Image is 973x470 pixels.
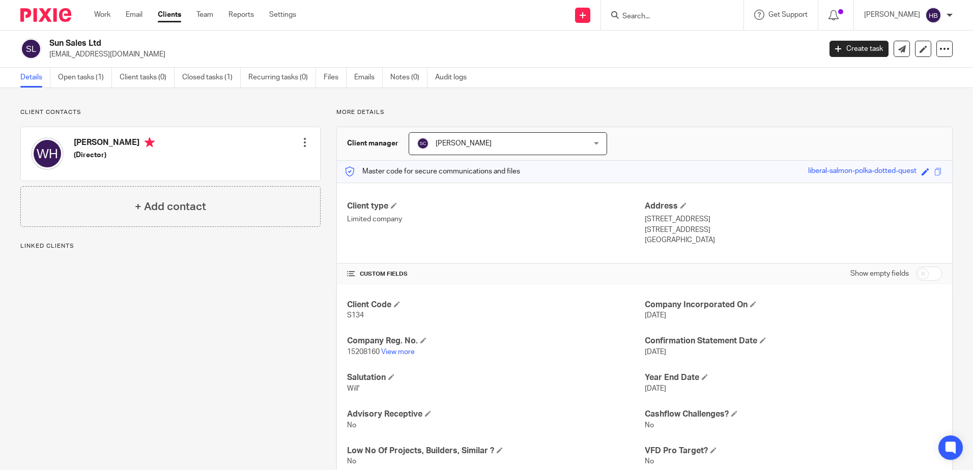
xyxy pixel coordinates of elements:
a: Recurring tasks (0) [248,68,316,87]
h4: Year End Date [645,372,942,383]
img: svg%3E [20,38,42,60]
h3: Client manager [347,138,398,149]
a: Settings [269,10,296,20]
h4: Cashflow Challenges? [645,409,942,420]
a: View more [381,348,415,356]
a: Reports [228,10,254,20]
span: [DATE] [645,348,666,356]
span: No [645,422,654,429]
a: Notes (0) [390,68,427,87]
h4: Confirmation Statement Date [645,336,942,346]
div: liberal-salmon-polka-dotted-quest [808,166,917,178]
h4: Client Code [347,300,644,310]
h4: Salutation [347,372,644,383]
h4: Advisory Receptive [347,409,644,420]
p: [STREET_ADDRESS] [645,214,942,224]
h5: (Director) [74,150,155,160]
h2: Sun Sales Ltd [49,38,661,49]
img: Pixie [20,8,71,22]
h4: CUSTOM FIELDS [347,270,644,278]
a: Emails [354,68,383,87]
span: No [347,422,356,429]
i: Primary [145,137,155,148]
span: [DATE] [645,312,666,319]
a: Clients [158,10,181,20]
img: svg%3E [417,137,429,150]
a: Create task [829,41,889,57]
a: Work [94,10,110,20]
label: Show empty fields [850,269,909,279]
p: [PERSON_NAME] [864,10,920,20]
h4: Address [645,201,942,212]
a: Email [126,10,142,20]
a: Client tasks (0) [120,68,175,87]
span: [DATE] [645,385,666,392]
p: Master code for secure communications and files [345,166,520,177]
a: Files [324,68,347,87]
h4: Company Reg. No. [347,336,644,346]
input: Search [621,12,713,21]
h4: + Add contact [135,199,206,215]
h4: VFD Pro Target? [645,446,942,456]
p: [EMAIL_ADDRESS][DOMAIN_NAME] [49,49,814,60]
p: [GEOGRAPHIC_DATA] [645,235,942,245]
a: Audit logs [435,68,474,87]
span: S134 [347,312,364,319]
span: Will' [347,385,359,392]
a: Details [20,68,50,87]
a: Team [196,10,213,20]
span: Get Support [768,11,808,18]
img: svg%3E [31,137,64,170]
p: Client contacts [20,108,321,116]
a: Open tasks (1) [58,68,112,87]
span: No [347,458,356,465]
p: Linked clients [20,242,321,250]
h4: Low No Of Projects, Builders, Similar ? [347,446,644,456]
span: 15208160 [347,348,380,356]
img: svg%3E [925,7,941,23]
span: No [645,458,654,465]
p: Limited company [347,214,644,224]
p: More details [336,108,953,116]
h4: [PERSON_NAME] [74,137,155,150]
h4: Client type [347,201,644,212]
span: [PERSON_NAME] [436,140,492,147]
a: Closed tasks (1) [182,68,241,87]
p: [STREET_ADDRESS] [645,225,942,235]
h4: Company Incorporated On [645,300,942,310]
